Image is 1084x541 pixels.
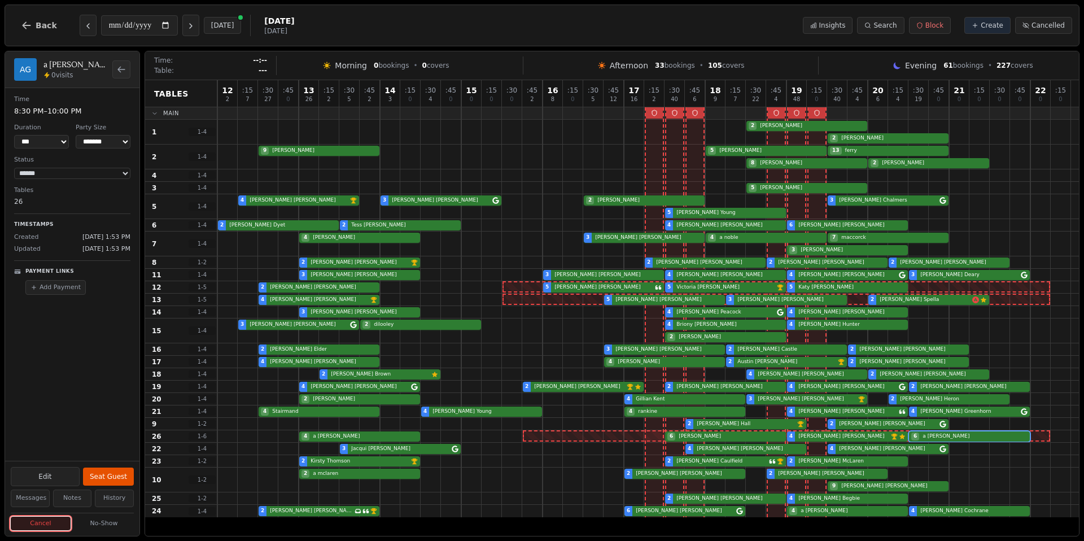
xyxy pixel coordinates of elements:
button: Create [964,17,1011,34]
button: Seat Guest [83,468,134,486]
span: 0 [977,97,981,102]
span: 2 [647,259,650,267]
span: 5 [347,97,351,102]
span: 15 [152,326,161,335]
span: 3 [911,271,915,279]
span: [PERSON_NAME] [PERSON_NAME] [268,283,377,291]
span: 3 [388,97,392,102]
span: 4 [774,97,777,102]
span: 1 - 4 [189,221,216,229]
span: [PERSON_NAME] [PERSON_NAME] [857,358,967,366]
span: 4 [152,171,156,180]
span: 61 [943,62,953,69]
span: [PERSON_NAME] [PERSON_NAME] [390,197,491,204]
span: 4 [789,321,793,329]
span: : 15 [811,87,822,94]
span: 1 - 4 [189,152,216,161]
span: 3 [728,296,732,304]
dd: 8:30 PM – 10:00 PM [14,106,130,117]
span: [PERSON_NAME] [839,134,946,142]
svg: Google booking [777,309,784,316]
span: 0 [937,97,940,102]
span: 7 [830,234,838,242]
span: 7 [152,239,156,248]
span: 0 [422,62,427,69]
span: [PERSON_NAME] [PERSON_NAME] [613,346,723,354]
span: 5 [545,283,549,291]
span: [PERSON_NAME] [PERSON_NAME] [552,283,654,291]
span: Block [925,21,943,30]
span: [PERSON_NAME] [PERSON_NAME] [268,296,369,304]
button: Block [909,17,951,34]
span: 1 - 5 [189,283,216,291]
span: 13 [830,147,842,155]
span: 1 - 4 [189,308,216,316]
span: 3 [830,197,833,204]
span: 3 [586,234,589,242]
span: [PERSON_NAME] [758,184,865,192]
span: [PERSON_NAME] Dyet [227,221,336,229]
span: [PERSON_NAME] [PERSON_NAME] [654,259,763,267]
dt: Party Size [76,123,130,133]
span: [PERSON_NAME] [798,246,906,254]
span: 11 [152,270,161,280]
span: [PERSON_NAME] Young [674,209,784,217]
button: [DATE] [204,17,242,34]
span: [PERSON_NAME] [615,358,723,366]
span: Created [14,233,39,242]
span: bookings [655,61,695,70]
span: [PERSON_NAME] [PERSON_NAME] [552,271,662,279]
button: Next day [182,15,199,36]
dt: Tables [14,186,130,195]
span: 5 [708,147,716,155]
span: 40 [833,97,841,102]
span: 2 [667,333,675,341]
span: : 45 [1015,87,1025,94]
span: 2 [368,97,371,102]
span: [DATE] 1:53 PM [82,245,130,254]
span: 4 [896,97,899,102]
span: 48 [793,97,801,102]
span: 3 [545,271,549,279]
span: : 45 [933,87,944,94]
span: [PERSON_NAME] [PERSON_NAME] [613,296,723,304]
span: 17 [152,357,161,367]
span: 105 [708,62,722,69]
span: 3 [383,197,386,204]
span: 2 [301,259,305,267]
span: [PERSON_NAME] [PERSON_NAME] [308,271,418,279]
svg: Google booking [492,197,499,204]
span: 26 [305,97,313,102]
span: 4 [855,97,859,102]
span: 2 [871,159,878,167]
span: [PERSON_NAME] [PERSON_NAME] [308,308,418,316]
span: 4 [261,358,264,366]
span: : 15 [242,87,253,94]
span: 7 [246,97,249,102]
span: 227 [996,62,1011,69]
span: • [700,61,703,70]
span: 4 [429,97,432,102]
span: Tess [PERSON_NAME] [349,221,458,229]
span: 13 [152,295,161,304]
span: [DATE] [264,15,294,27]
span: 12 [222,86,233,94]
span: 5 [591,97,595,102]
span: 0 [571,97,574,102]
span: 2 [769,259,772,267]
span: 2 [362,321,370,329]
span: 22 [1035,86,1046,94]
button: Messages [11,490,50,507]
span: 18 [152,370,161,379]
span: : 45 [527,87,537,94]
svg: Google booking [899,272,906,278]
span: Table: [154,66,174,75]
span: maccorck [839,234,946,242]
span: Create [981,21,1003,30]
span: 3 [301,308,305,316]
span: 4 [606,358,614,366]
span: [PERSON_NAME] [PERSON_NAME] [857,346,967,354]
span: [PERSON_NAME] [PERSON_NAME] [776,259,885,267]
span: [PERSON_NAME] [PERSON_NAME] [735,296,845,304]
span: Main [163,109,179,117]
